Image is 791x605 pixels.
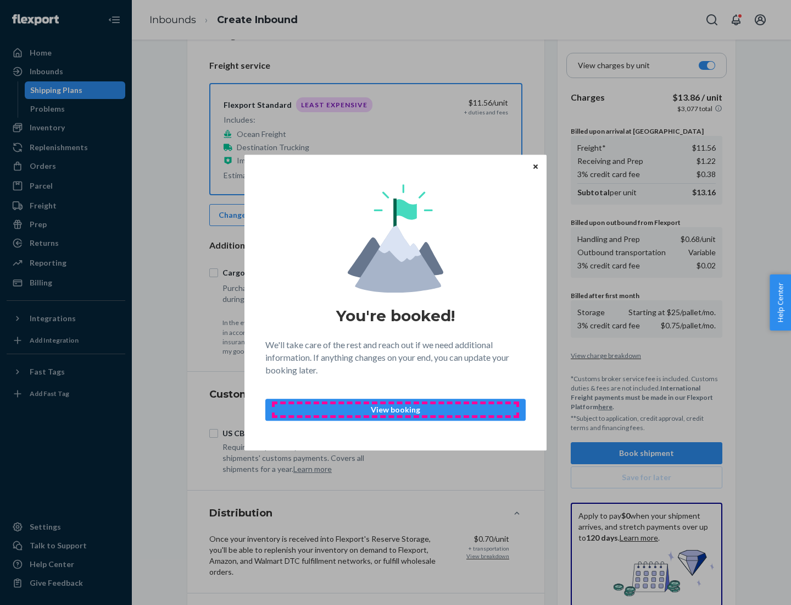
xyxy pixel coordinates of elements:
h1: You're booked! [336,306,455,326]
button: View booking [265,399,526,421]
p: View booking [275,404,516,415]
p: We'll take care of the rest and reach out if we need additional information. If anything changes ... [265,339,526,377]
img: svg+xml,%3Csvg%20viewBox%3D%220%200%20174%20197%22%20fill%3D%22none%22%20xmlns%3D%22http%3A%2F%2F... [348,184,443,293]
button: Close [530,160,541,172]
